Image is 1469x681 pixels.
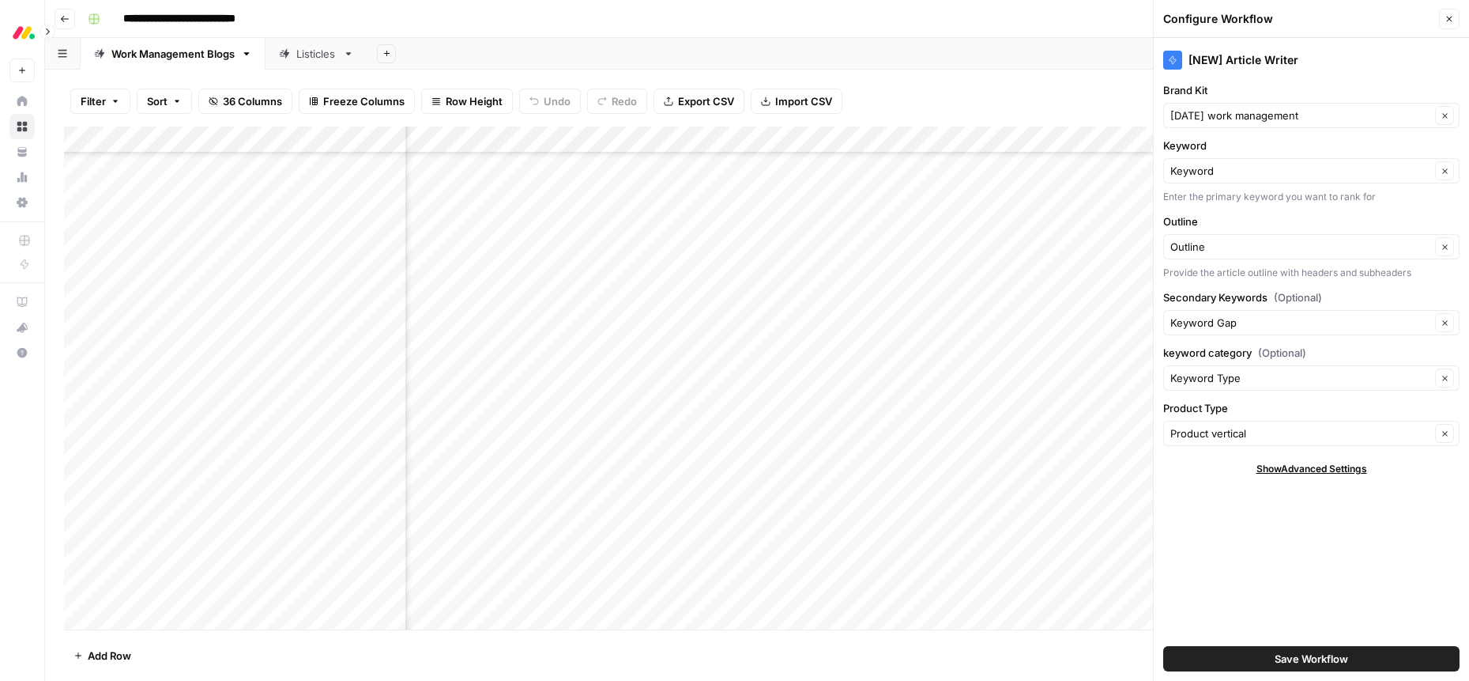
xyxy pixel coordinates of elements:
[296,46,337,62] div: Listicles
[64,643,141,668] button: Add Row
[9,114,35,139] a: Browse
[9,315,35,340] button: What's new?
[1170,108,1430,123] input: monday work management
[9,18,38,47] img: Monday.com Logo
[223,93,282,109] span: 36 Columns
[1256,462,1367,476] span: Show Advanced Settings
[519,89,581,114] button: Undo
[9,89,35,114] a: Home
[1170,315,1430,331] input: Keyword Gap
[1163,214,1460,229] label: Outline
[1275,651,1348,667] span: Save Workflow
[299,89,415,114] button: Freeze Columns
[9,340,35,365] button: Help + Support
[81,38,266,70] a: Work Management Blogs
[775,93,832,109] span: Import CSV
[1163,345,1460,361] label: keyword category
[654,89,744,114] button: Export CSV
[137,89,192,114] button: Sort
[198,89,292,114] button: 36 Columns
[1163,138,1460,153] label: Keyword
[9,190,35,215] a: Settings
[9,139,35,165] a: Your Data
[266,38,367,70] a: Listicles
[70,89,130,114] button: Filter
[612,93,637,109] span: Redo
[587,89,647,114] button: Redo
[421,89,513,114] button: Row Height
[9,289,35,315] a: AirOps Academy
[678,93,734,109] span: Export CSV
[1163,289,1460,305] label: Secondary Keywords
[446,93,503,109] span: Row Height
[1170,370,1430,386] input: Keyword Type
[1170,239,1430,255] input: Outline
[1163,51,1460,70] div: [NEW] Article Writer
[1170,426,1430,441] input: Product vertical
[751,89,842,114] button: Import CSV
[1163,82,1460,98] label: Brand Kit
[81,93,106,109] span: Filter
[544,93,571,109] span: Undo
[10,316,34,339] div: What's new?
[1163,646,1460,672] button: Save Workflow
[9,13,35,52] button: Workspace: Monday.com
[323,93,405,109] span: Freeze Columns
[9,165,35,190] a: Usage
[88,648,131,664] span: Add Row
[1163,400,1460,416] label: Product Type
[147,93,168,109] span: Sort
[1258,345,1306,361] span: (Optional)
[1163,266,1460,280] div: Provide the article outline with headers and subheaders
[1163,190,1460,204] div: Enter the primary keyword you want to rank for
[111,46,235,62] div: Work Management Blogs
[1170,163,1430,179] input: Keyword
[1274,289,1322,305] span: (Optional)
